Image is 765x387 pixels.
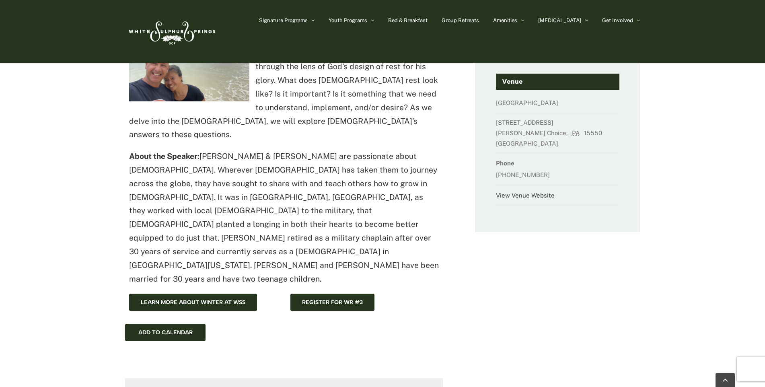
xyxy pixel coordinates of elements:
[259,18,308,23] span: Signature Programs
[496,192,555,199] a: View Venue Website
[496,157,619,169] dt: Phone
[493,18,517,23] span: Amenities
[496,169,619,185] dd: [PHONE_NUMBER]
[329,18,367,23] span: Youth Programs
[125,12,218,50] img: White Sulphur Springs Logo
[496,140,561,147] span: [GEOGRAPHIC_DATA]
[129,294,257,311] a: Learn more about winter at WSS
[496,74,619,90] h4: Venue
[129,150,439,286] p: [PERSON_NAME] & [PERSON_NAME] are passionate about [DEMOGRAPHIC_DATA]. Wherever [DEMOGRAPHIC_DATA...
[602,18,633,23] span: Get Involved
[442,18,479,23] span: Group Retreats
[141,299,245,306] span: Learn more about winter at WSS
[496,119,553,126] span: [STREET_ADDRESS]
[584,130,605,136] span: 15550
[496,130,566,136] span: [PERSON_NAME] Choice
[129,152,199,161] strong: About the Speaker:
[138,329,193,336] button: View links to add events to your calendar
[538,18,581,23] span: [MEDICAL_DATA]
[302,299,363,306] span: Register for WR #3
[290,294,374,311] a: Register for WR #3
[129,47,439,142] p: Let us embark on the new year through the lens of God’s design of rest for his glory. What does [...
[496,97,619,113] dd: [GEOGRAPHIC_DATA]
[572,130,582,136] abbr: Pennsylvania
[566,130,570,136] span: ,
[388,18,428,23] span: Bed & Breakfast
